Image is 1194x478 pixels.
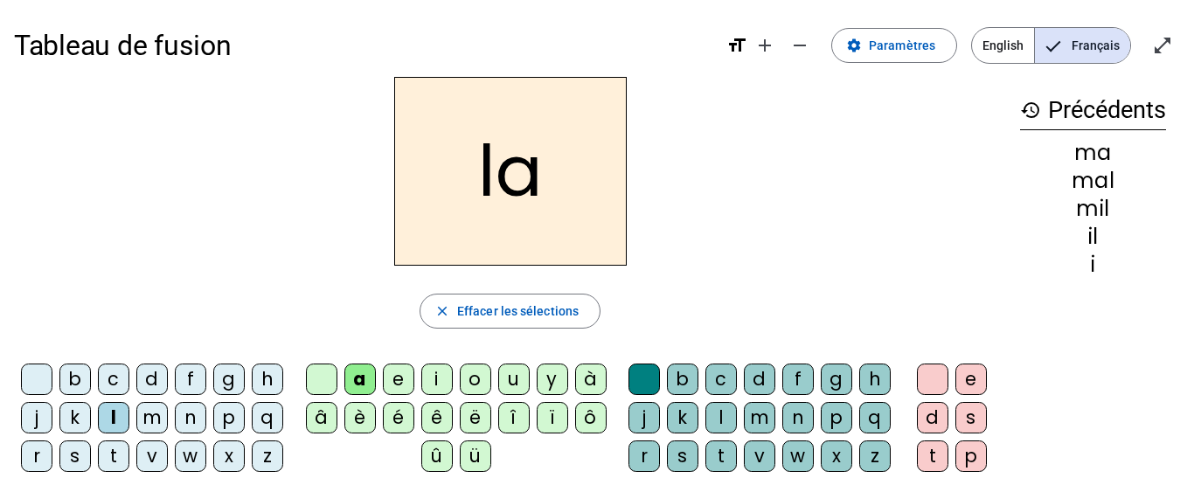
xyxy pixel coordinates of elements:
mat-icon: format_size [726,35,747,56]
h3: Précédents [1020,91,1166,130]
div: û [421,440,453,472]
span: Français [1035,28,1130,63]
div: x [821,440,852,472]
button: Entrer en plein écran [1145,28,1180,63]
button: Paramètres [831,28,957,63]
div: ü [460,440,491,472]
div: ma [1020,142,1166,163]
div: p [213,402,245,433]
button: Effacer les sélections [420,294,600,329]
mat-icon: close [434,303,450,319]
div: s [955,402,987,433]
div: f [782,364,814,395]
mat-icon: add [754,35,775,56]
div: v [744,440,775,472]
div: â [306,402,337,433]
div: q [859,402,891,433]
div: v [136,440,168,472]
div: i [421,364,453,395]
div: t [705,440,737,472]
div: s [667,440,698,472]
div: m [744,402,775,433]
div: mil [1020,198,1166,219]
span: Effacer les sélections [457,301,579,322]
mat-icon: settings [846,38,862,53]
div: o [460,364,491,395]
div: e [955,364,987,395]
div: x [213,440,245,472]
mat-icon: remove [789,35,810,56]
div: w [782,440,814,472]
mat-icon: open_in_full [1152,35,1173,56]
div: p [821,402,852,433]
h1: Tableau de fusion [14,17,712,73]
div: y [537,364,568,395]
mat-button-toggle-group: Language selection [971,27,1131,64]
div: j [21,402,52,433]
div: d [917,402,948,433]
mat-icon: history [1020,100,1041,121]
div: c [98,364,129,395]
div: t [98,440,129,472]
div: ï [537,402,568,433]
div: m [136,402,168,433]
div: r [628,440,660,472]
div: k [667,402,698,433]
div: n [175,402,206,433]
div: s [59,440,91,472]
div: il [1020,226,1166,247]
div: d [136,364,168,395]
div: l [98,402,129,433]
div: z [252,440,283,472]
div: à [575,364,607,395]
div: j [628,402,660,433]
div: k [59,402,91,433]
div: b [59,364,91,395]
div: c [705,364,737,395]
div: h [859,364,891,395]
div: ô [575,402,607,433]
div: î [498,402,530,433]
div: g [821,364,852,395]
div: p [955,440,987,472]
div: q [252,402,283,433]
button: Augmenter la taille de la police [747,28,782,63]
div: f [175,364,206,395]
button: Diminuer la taille de la police [782,28,817,63]
div: t [917,440,948,472]
div: ë [460,402,491,433]
div: è [344,402,376,433]
div: mal [1020,170,1166,191]
div: e [383,364,414,395]
div: d [744,364,775,395]
div: g [213,364,245,395]
span: English [972,28,1034,63]
div: u [498,364,530,395]
div: r [21,440,52,472]
div: l [705,402,737,433]
h2: la [394,77,627,266]
div: é [383,402,414,433]
div: a [344,364,376,395]
div: ê [421,402,453,433]
div: n [782,402,814,433]
div: w [175,440,206,472]
div: b [667,364,698,395]
div: i [1020,254,1166,275]
div: z [859,440,891,472]
div: h [252,364,283,395]
span: Paramètres [869,35,935,56]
